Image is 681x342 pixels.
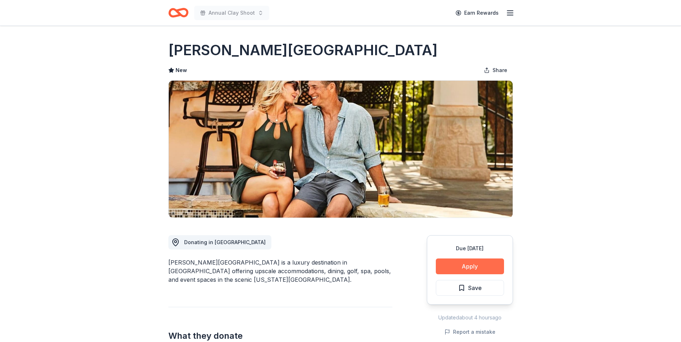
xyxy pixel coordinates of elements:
button: Share [478,63,513,77]
a: Home [168,4,188,21]
a: Earn Rewards [451,6,503,19]
div: Updated about 4 hours ago [427,313,513,322]
button: Save [436,280,504,296]
button: Annual Clay Shoot [194,6,269,20]
span: Annual Clay Shoot [209,9,255,17]
button: Report a mistake [444,328,495,336]
span: Donating in [GEOGRAPHIC_DATA] [184,239,266,245]
span: New [176,66,187,75]
h1: [PERSON_NAME][GEOGRAPHIC_DATA] [168,40,438,60]
span: Save [468,283,482,293]
span: Share [493,66,507,75]
button: Apply [436,258,504,274]
h2: What they donate [168,330,392,342]
div: [PERSON_NAME][GEOGRAPHIC_DATA] is a luxury destination in [GEOGRAPHIC_DATA] offering upscale acco... [168,258,392,284]
div: Due [DATE] [436,244,504,253]
img: Image for La Cantera Resort & Spa [169,81,513,218]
